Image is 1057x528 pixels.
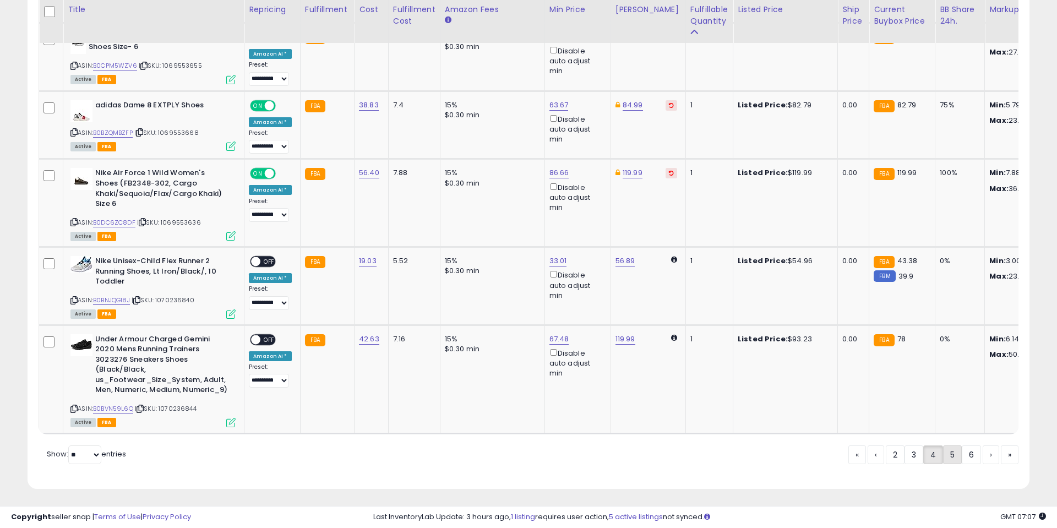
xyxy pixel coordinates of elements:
[623,100,643,111] a: 84.99
[690,334,724,344] div: 1
[97,232,116,241] span: FBA
[615,4,681,15] div: [PERSON_NAME]
[70,142,96,151] span: All listings currently available for purchase on Amazon
[615,334,635,345] a: 119.99
[445,100,536,110] div: 15%
[842,168,860,178] div: 0.00
[690,256,724,266] div: 1
[549,255,567,266] a: 33.01
[940,168,976,178] div: 100%
[70,334,92,356] img: 41Wg7pvCQdL._SL40_.jpg
[923,445,943,464] a: 4
[68,4,239,15] div: Title
[989,183,1009,194] strong: Max:
[940,256,976,266] div: 0%
[738,334,788,344] b: Listed Price:
[93,61,137,70] a: B0CPM5WZV6
[842,100,860,110] div: 0.00
[445,334,536,344] div: 15%
[874,256,894,268] small: FBA
[445,15,451,25] small: Amazon Fees.
[393,100,432,110] div: 7.4
[856,449,859,460] span: «
[738,168,829,178] div: $119.99
[93,128,133,138] a: B0BZQMBZFP
[445,344,536,354] div: $0.30 min
[249,285,292,310] div: Preset:
[690,100,724,110] div: 1
[393,168,432,178] div: 7.88
[738,100,788,110] b: Listed Price:
[874,168,894,180] small: FBA
[1008,449,1011,460] span: »
[690,168,724,178] div: 1
[511,511,535,522] a: 1 listing
[549,45,602,77] div: Disable auto adjust min
[249,273,292,283] div: Amazon AI *
[70,100,236,150] div: ASIN:
[905,445,923,464] a: 3
[842,4,864,27] div: Ship Price
[874,334,894,346] small: FBA
[70,256,236,317] div: ASIN:
[738,4,833,15] div: Listed Price
[70,232,96,241] span: All listings currently available for purchase on Amazon
[97,142,116,151] span: FBA
[249,351,292,361] div: Amazon AI *
[943,445,962,464] a: 5
[897,100,917,110] span: 82.79
[359,334,379,345] a: 42.63
[70,168,236,239] div: ASIN:
[549,269,602,301] div: Disable auto adjust min
[93,296,130,305] a: B0BNJQG18J
[940,100,976,110] div: 75%
[738,100,829,110] div: $82.79
[137,218,201,227] span: | SKU: 1069553636
[134,128,199,137] span: | SKU: 1069553668
[445,110,536,120] div: $0.30 min
[70,168,92,190] img: 31opTpaxqCL._SL40_.jpg
[989,100,1006,110] strong: Min:
[738,167,788,178] b: Listed Price:
[70,334,236,426] div: ASIN:
[305,4,350,15] div: Fulfillment
[989,349,1009,360] strong: Max:
[445,42,536,52] div: $0.30 min
[445,168,536,178] div: 15%
[251,169,265,178] span: ON
[135,404,197,413] span: | SKU: 1070236844
[305,334,325,346] small: FBA
[623,167,642,178] a: 119.99
[249,117,292,127] div: Amazon AI *
[615,255,635,266] a: 56.89
[738,334,829,344] div: $93.23
[70,418,96,427] span: All listings currently available for purchase on Amazon
[1000,511,1046,522] span: 2025-10-10 07:07 GMT
[874,270,895,282] small: FBM
[274,169,292,178] span: OFF
[989,47,1009,57] strong: Max:
[393,4,435,27] div: Fulfillment Cost
[690,4,728,27] div: Fulfillable Quantity
[989,271,1009,281] strong: Max:
[989,115,1009,126] strong: Max:
[305,100,325,112] small: FBA
[738,256,829,266] div: $54.96
[373,512,1046,522] div: Last InventoryLab Update: 3 hours ago, requires user action, not synced.
[940,4,980,27] div: BB Share 24h.
[95,168,229,211] b: Nike Air Force 1 Wild Women's Shoes (FB2348-302, Cargo Khaki/Sequoia/Flax/Cargo Khaki) Size 6
[989,255,1006,266] strong: Min:
[989,167,1006,178] strong: Min:
[249,4,296,15] div: Repricing
[549,181,602,213] div: Disable auto adjust min
[139,61,202,70] span: | SKU: 1069553655
[359,4,384,15] div: Cost
[445,178,536,188] div: $0.30 min
[738,255,788,266] b: Listed Price:
[274,101,292,110] span: OFF
[886,445,905,464] a: 2
[70,309,96,319] span: All listings currently available for purchase on Amazon
[549,113,602,145] div: Disable auto adjust min
[93,404,133,413] a: B0BVN59L6Q
[445,256,536,266] div: 15%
